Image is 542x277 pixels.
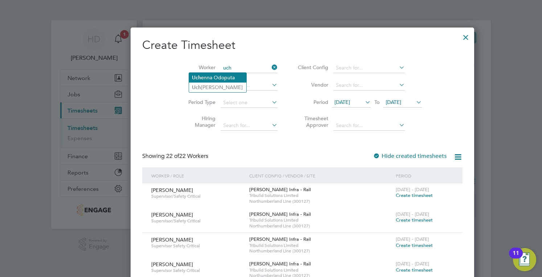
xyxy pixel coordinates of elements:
[373,152,447,160] label: Hide created timesheets
[221,80,278,91] input: Search for...
[221,98,278,108] input: Select one
[142,38,463,53] h2: Create Timesheet
[372,97,382,107] span: To
[249,198,393,204] span: Northumberland Line (300127)
[183,99,215,105] label: Period Type
[334,99,350,105] span: [DATE]
[396,217,433,223] span: Create timesheet
[513,253,519,263] div: 11
[333,121,405,131] input: Search for...
[249,193,393,198] span: Tribuild Solutions Limited
[247,167,394,184] div: Client Config / Vendor / Site
[151,236,193,243] span: [PERSON_NAME]
[394,167,455,184] div: Period
[192,84,201,91] b: Uch
[221,121,278,131] input: Search for...
[249,267,393,273] span: Tribuild Solutions Limited
[333,80,405,91] input: Search for...
[396,236,429,242] span: [DATE] - [DATE]
[513,248,536,271] button: Open Resource Center, 11 new notifications
[296,81,328,88] label: Vendor
[396,192,433,198] span: Create timesheet
[296,115,328,128] label: Timesheet Approver
[189,73,246,83] li: enna Odoputa
[396,242,433,248] span: Create timesheet
[149,167,247,184] div: Worker / Role
[296,99,328,105] label: Period
[249,217,393,223] span: Tribuild Solutions Limited
[183,64,215,71] label: Worker
[396,186,429,193] span: [DATE] - [DATE]
[396,211,429,217] span: [DATE] - [DATE]
[151,218,244,224] span: Supervisor/Safety Critical
[396,267,433,273] span: Create timesheet
[249,223,393,229] span: Northumberland Line (300127)
[166,152,179,160] span: 22 of
[151,187,193,193] span: [PERSON_NAME]
[192,75,201,81] b: Uch
[151,243,244,249] span: Supervisor Safety Critical
[396,261,429,267] span: [DATE] - [DATE]
[249,236,311,242] span: [PERSON_NAME] Infra - Rail
[142,152,210,160] div: Showing
[166,152,208,160] span: 22 Workers
[386,99,401,105] span: [DATE]
[151,261,193,268] span: [PERSON_NAME]
[151,268,244,273] span: Supervisor Safety Critical
[296,64,328,71] label: Client Config
[151,193,244,199] span: Supervisor/Safety Critical
[183,81,215,88] label: Site
[249,243,393,248] span: Tribuild Solutions Limited
[249,211,311,217] span: [PERSON_NAME] Infra - Rail
[249,261,311,267] span: [PERSON_NAME] Infra - Rail
[333,63,405,73] input: Search for...
[249,248,393,254] span: Northumberland Line (300127)
[151,211,193,218] span: [PERSON_NAME]
[249,186,311,193] span: [PERSON_NAME] Infra - Rail
[183,115,215,128] label: Hiring Manager
[189,83,246,92] li: [PERSON_NAME]
[221,63,278,73] input: Search for...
